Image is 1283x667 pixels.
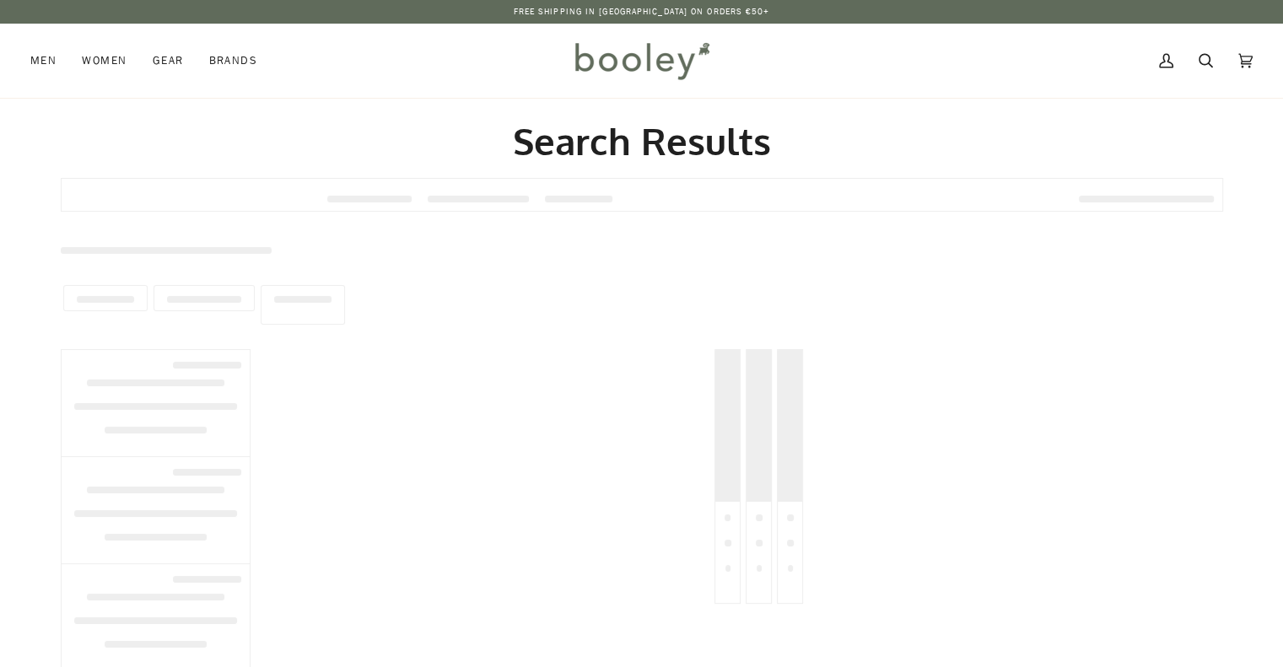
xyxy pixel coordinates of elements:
[153,52,184,69] span: Gear
[208,52,257,69] span: Brands
[196,24,270,98] a: Brands
[30,52,57,69] span: Men
[61,118,1223,164] h2: Search Results
[69,24,139,98] a: Women
[568,36,715,85] img: Booley
[30,24,69,98] a: Men
[140,24,197,98] a: Gear
[82,52,127,69] span: Women
[514,5,770,19] p: Free Shipping in [GEOGRAPHIC_DATA] on Orders €50+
